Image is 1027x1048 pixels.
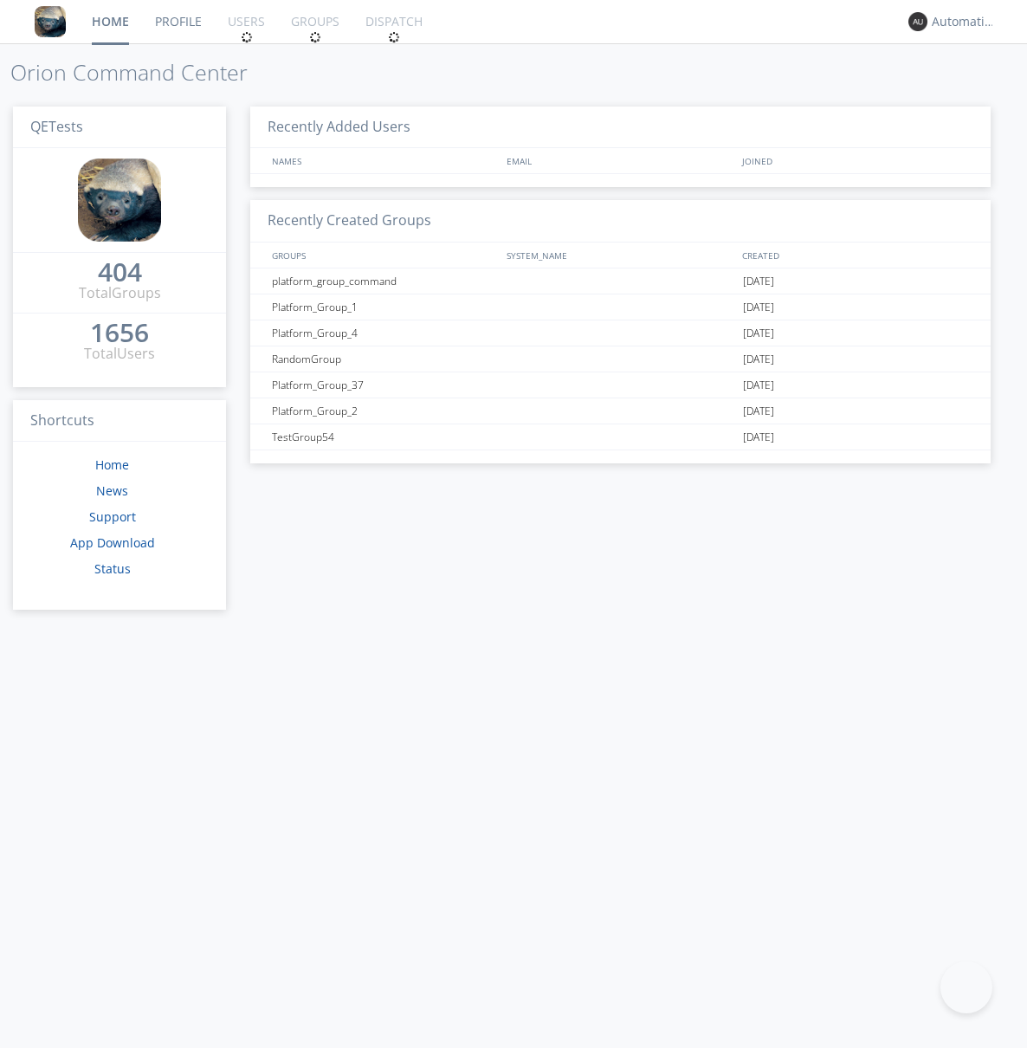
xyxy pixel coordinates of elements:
[743,294,774,320] span: [DATE]
[309,31,321,43] img: spin.svg
[743,320,774,346] span: [DATE]
[250,346,991,372] a: RandomGroup[DATE]
[30,117,83,136] span: QETests
[502,243,737,268] div: SYSTEM_NAME
[241,31,253,43] img: spin.svg
[35,6,66,37] img: 8ff700cf5bab4eb8a436322861af2272
[95,456,129,473] a: Home
[940,961,992,1013] iframe: Toggle Customer Support
[268,320,501,346] div: Platform_Group_4
[268,294,501,320] div: Platform_Group_1
[268,398,501,424] div: Platform_Group_2
[743,398,774,424] span: [DATE]
[98,263,142,283] a: 404
[70,534,155,551] a: App Download
[84,344,155,364] div: Total Users
[268,424,501,450] div: TestGroup54
[10,61,1027,85] h1: Orion Command Center
[250,424,991,450] a: TestGroup54[DATE]
[738,243,974,268] div: CREATED
[388,31,400,43] img: spin.svg
[268,148,499,173] div: NAMES
[743,424,774,450] span: [DATE]
[932,13,997,30] div: Automation+0004
[268,268,501,294] div: platform_group_command
[908,12,927,31] img: 373638.png
[250,268,991,294] a: platform_group_command[DATE]
[13,400,226,443] h3: Shortcuts
[79,283,161,303] div: Total Groups
[268,372,501,398] div: Platform_Group_37
[738,148,974,173] div: JOINED
[502,148,737,173] div: EMAIL
[96,482,128,499] a: News
[250,372,991,398] a: Platform_Group_37[DATE]
[78,158,161,242] img: 8ff700cf5bab4eb8a436322861af2272
[250,398,991,424] a: Platform_Group_2[DATE]
[250,200,991,243] h3: Recently Created Groups
[89,508,136,525] a: Support
[250,107,991,149] h3: Recently Added Users
[250,320,991,346] a: Platform_Group_4[DATE]
[268,346,501,372] div: RandomGroup
[743,268,774,294] span: [DATE]
[94,560,131,577] a: Status
[743,372,774,398] span: [DATE]
[268,243,499,268] div: GROUPS
[250,294,991,320] a: Platform_Group_1[DATE]
[743,346,774,372] span: [DATE]
[90,324,149,341] div: 1656
[90,324,149,344] a: 1656
[98,263,142,281] div: 404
